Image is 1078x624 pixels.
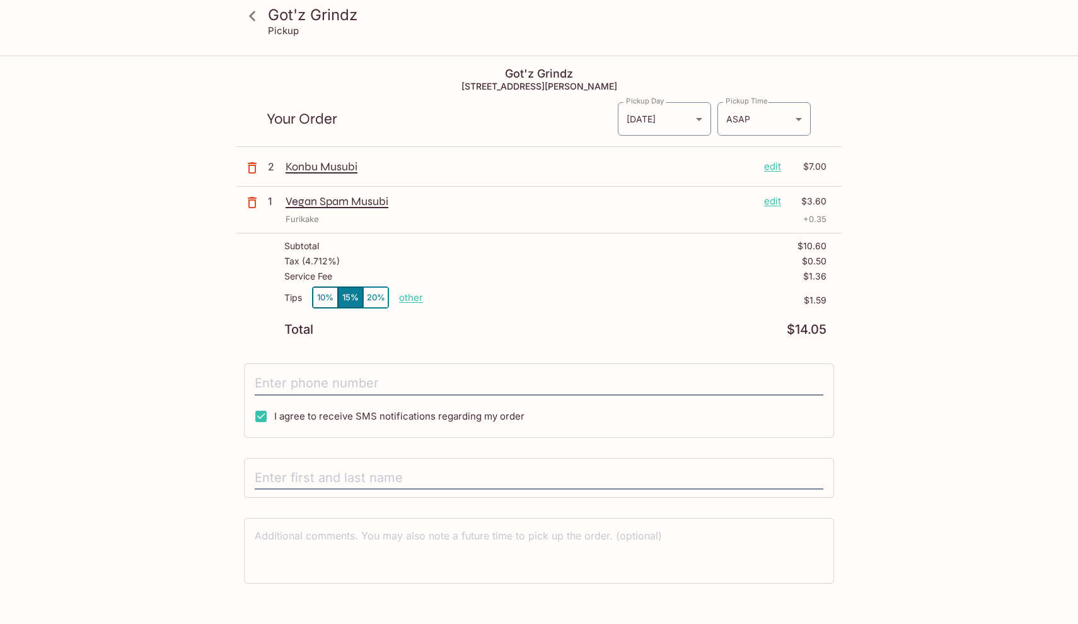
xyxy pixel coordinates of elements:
label: Pickup Time [726,96,768,106]
h3: Got'z Grindz [268,5,832,25]
p: Tips [284,293,302,303]
h4: Got'z Grindz [236,67,842,81]
p: $0.50 [802,256,826,266]
p: Pickup [268,25,299,37]
p: $1.36 [803,271,826,281]
input: Enter phone number [255,372,823,396]
p: $14.05 [787,324,826,336]
span: I agree to receive SMS notifications regarding my order [274,410,525,422]
p: 2 [268,160,281,174]
p: Your Order [267,113,617,125]
p: Furikake [286,213,319,225]
p: 1 [268,194,281,208]
label: Pickup Day [626,96,664,106]
p: Total [284,324,313,336]
p: Tax ( 4.712% ) [284,256,340,266]
p: Service Fee [284,271,332,281]
p: + 0.35 [803,213,826,225]
h5: [STREET_ADDRESS][PERSON_NAME] [236,81,842,91]
p: $1.59 [423,295,826,305]
button: 20% [363,287,388,308]
p: $10.60 [797,241,826,251]
p: edit [764,194,781,208]
button: other [399,291,423,303]
p: Konbu Musubi [286,160,754,174]
div: [DATE] [618,102,711,136]
p: $3.60 [789,194,826,208]
input: Enter first and last name [255,466,823,490]
p: Vegan Spam Musubi [286,194,754,208]
p: $7.00 [789,160,826,174]
p: edit [764,160,781,174]
div: ASAP [717,102,811,136]
p: Subtotal [284,241,319,251]
button: 15% [338,287,363,308]
button: 10% [313,287,338,308]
